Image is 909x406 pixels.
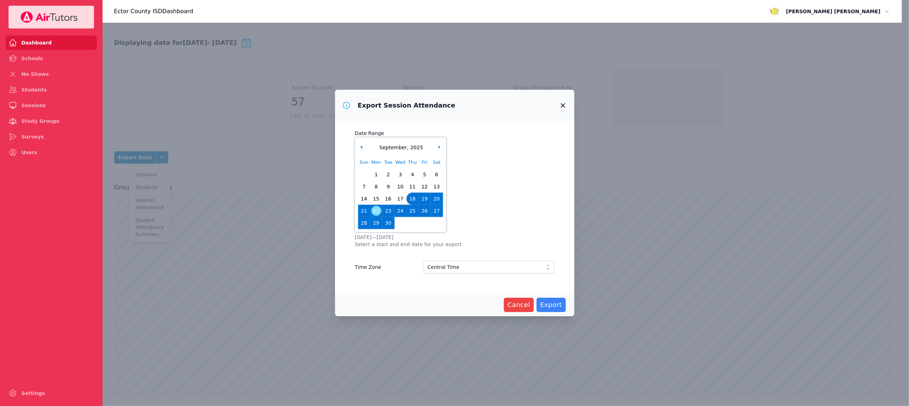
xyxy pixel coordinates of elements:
span: 26 [420,206,430,216]
span: 5 [420,170,430,179]
img: Your Company [20,11,78,23]
span: 27 [432,206,442,216]
div: Choose Monday September 22 of 2025 [370,205,382,217]
div: , [378,144,423,151]
div: Choose Sunday September 28 of 2025 [358,217,370,229]
div: Choose Tuesday September 02 of 2025 [382,168,395,181]
div: Choose Thursday September 11 of 2025 [407,181,419,193]
div: Choose Friday September 26 of 2025 [419,205,431,217]
span: Export [540,300,562,310]
div: Choose Thursday October 02 of 2025 [407,217,419,229]
span: 18 [408,194,418,204]
div: Choose Monday September 01 of 2025 [370,168,382,181]
span: 20 [432,194,442,204]
a: Settings [6,386,97,400]
span: 13 [432,182,442,192]
div: Choose Saturday September 06 of 2025 [431,168,443,181]
div: Choose Tuesday September 09 of 2025 [382,181,395,193]
span: 30 [383,218,393,228]
span: 1 [371,170,381,179]
span: 10 [396,182,406,192]
div: Choose Tuesday September 16 of 2025 [382,193,395,205]
div: Choose Saturday September 20 of 2025 [431,193,443,205]
span: 12 [420,182,430,192]
span: 28 [359,218,369,228]
span: 11 [408,182,418,192]
div: Choose Wednesday September 10 of 2025 [395,181,407,193]
div: Choose Tuesday September 30 of 2025 [382,217,395,229]
span: September [378,145,407,150]
div: Choose Sunday August 31 of 2025 [358,168,370,181]
div: Choose Thursday September 25 of 2025 [407,205,419,217]
span: Central Time [428,263,460,271]
a: Users [6,145,97,160]
label: Date Range [355,127,554,137]
div: Choose Thursday September 18 of 2025 [407,193,419,205]
a: Schools [6,51,97,66]
div: Choose Wednesday September 17 of 2025 [395,193,407,205]
span: 24 [396,206,406,216]
div: Choose Sunday September 21 of 2025 [358,205,370,217]
span: 22 [371,206,381,216]
span: 15 [371,194,381,204]
div: Mon [370,156,382,168]
span: 9 [383,182,393,192]
img: avatar [769,6,780,17]
span: 7 [359,182,369,192]
div: Sun [358,156,370,168]
span: 2 [383,170,393,179]
div: Thu [407,156,419,168]
span: 16 [383,194,393,204]
div: Choose Sunday September 07 of 2025 [358,181,370,193]
span: [PERSON_NAME] [PERSON_NAME] [786,7,881,16]
a: Surveys [6,130,97,144]
div: Choose Tuesday September 23 of 2025 [382,205,395,217]
div: Tue [382,156,395,168]
div: Choose Friday September 05 of 2025 [419,168,431,181]
div: Choose Friday September 19 of 2025 [419,193,431,205]
a: Sessions [6,98,97,113]
span: Cancel [507,300,530,310]
div: Choose Wednesday September 24 of 2025 [395,205,407,217]
label: Time Zone [355,261,418,271]
button: Export [537,298,566,312]
span: Select a start and end date for your export [355,241,554,248]
span: 21 [359,206,369,216]
div: Choose Friday October 03 of 2025 [419,217,431,229]
span: 25 [408,206,418,216]
div: Choose Sunday September 14 of 2025 [358,193,370,205]
h3: Export Session Attendance [358,101,455,110]
div: Choose Saturday October 04 of 2025 [431,217,443,229]
div: Choose Saturday September 13 of 2025 [431,181,443,193]
div: Choose Friday September 12 of 2025 [419,181,431,193]
span: 19 [420,194,430,204]
div: Choose Monday September 29 of 2025 [370,217,382,229]
div: Choose Wednesday October 01 of 2025 [395,217,407,229]
a: No Shows [6,67,97,81]
span: 6 [432,170,442,179]
div: Fri [419,156,431,168]
span: 8 [371,182,381,192]
div: Choose Saturday September 27 of 2025 [431,205,443,217]
span: 14 [359,194,369,204]
div: Choose Monday September 15 of 2025 [370,193,382,205]
button: Central Time [423,261,554,274]
span: 4 [408,170,418,179]
div: Choose Thursday September 04 of 2025 [407,168,419,181]
div: Choose Wednesday September 03 of 2025 [395,168,407,181]
a: Study Groups [6,114,97,128]
div: Wed [395,156,407,168]
span: 29 [371,218,381,228]
div: Choose Monday September 08 of 2025 [370,181,382,193]
span: [DATE] — [DATE] [355,234,554,241]
span: 17 [396,194,406,204]
div: Sat [431,156,443,168]
span: 3 [396,170,406,179]
span: 2025 [409,145,423,150]
span: 23 [383,206,393,216]
a: Dashboard [6,36,97,50]
a: Students [6,83,97,97]
button: Cancel [504,298,534,312]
